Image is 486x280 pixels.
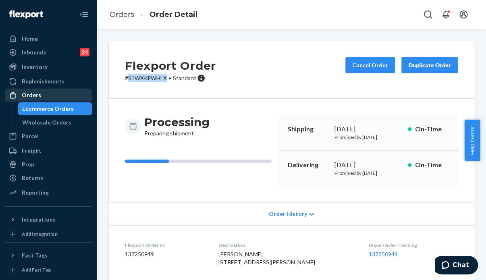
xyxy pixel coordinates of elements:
[168,75,171,81] span: •
[18,116,92,129] a: Wholesale Orders
[18,102,92,115] a: Ecommerce Orders
[22,174,43,182] div: Returns
[22,118,71,127] div: Wholesale Orders
[22,48,46,56] div: Inbounds
[455,6,471,23] button: Open account menu
[22,189,49,197] div: Reporting
[5,265,92,275] a: Add Fast Tag
[408,61,451,69] div: Duplicate Order
[22,266,51,273] div: Add Fast Tag
[334,124,401,134] div: [DATE]
[5,89,92,102] a: Orders
[22,216,56,224] div: Integrations
[5,213,92,226] button: Integrations
[22,147,42,155] div: Freight
[464,120,480,161] button: Help Center
[5,32,92,45] a: Home
[144,115,210,129] h3: Processing
[288,160,328,170] p: Delivering
[125,242,206,249] dt: Flexport Order ID
[218,251,315,265] span: [PERSON_NAME] [STREET_ADDRESS][PERSON_NAME]
[369,251,398,257] a: 137250949
[218,242,356,249] dt: Destination
[334,160,401,170] div: [DATE]
[110,10,134,19] a: Orders
[5,130,92,143] a: Parcel
[5,60,92,73] a: Inventory
[334,170,401,176] p: Promised by [DATE]
[22,91,41,99] div: Orders
[345,57,395,73] button: Cancel Order
[103,3,204,27] ol: breadcrumbs
[5,172,92,185] a: Returns
[22,251,48,259] div: Fast Tags
[334,134,401,141] p: Promised by [DATE]
[5,46,92,59] a: Inbounds24
[76,6,92,23] button: Close Navigation
[5,75,92,88] a: Replenishments
[150,10,197,19] a: Order Detail
[22,77,64,85] div: Replenishments
[5,229,92,239] a: Add Integration
[22,35,38,43] div: Home
[5,158,92,171] a: Prep
[420,6,436,23] button: Open Search Box
[435,256,478,276] iframe: Opens a widget where you can chat to one of our agents
[369,242,458,249] dt: Buyer Order Tracking
[22,105,74,113] div: Ecommerce Orders
[173,75,196,81] span: Standard
[9,10,43,19] img: Flexport logo
[438,6,454,23] button: Open notifications
[80,48,89,56] div: 24
[144,115,210,137] div: Preparing shipment
[401,57,458,73] button: Duplicate Order
[415,124,448,134] p: On-Time
[5,249,92,262] button: Fast Tags
[288,124,328,134] p: Shipping
[5,186,92,199] a: Reporting
[125,74,216,82] p: # S1WXKFWHLX
[22,63,48,71] div: Inventory
[269,210,307,218] span: Order History
[125,57,216,74] h2: Flexport Order
[5,144,92,157] a: Freight
[125,250,206,258] dd: 137250949
[22,160,34,168] div: Prep
[22,132,39,140] div: Parcel
[22,230,58,237] div: Add Integration
[415,160,448,170] p: On-Time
